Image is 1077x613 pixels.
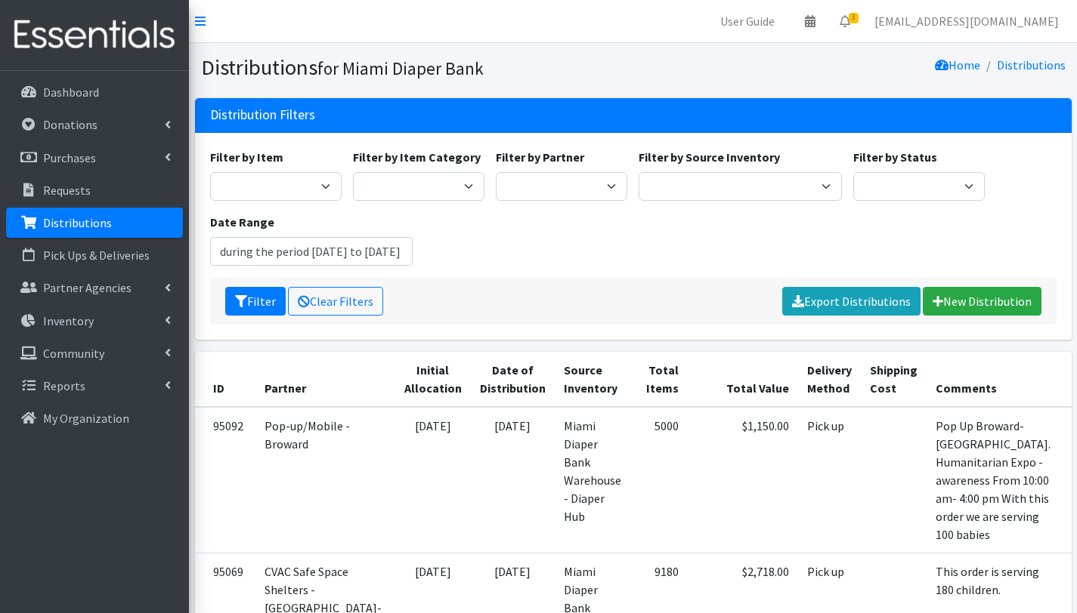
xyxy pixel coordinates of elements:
[849,13,859,23] span: 3
[6,306,183,336] a: Inventory
[43,280,132,295] p: Partner Agencies
[43,378,85,393] p: Reports
[708,6,787,36] a: User Guide
[6,273,183,303] a: Partner Agencies
[630,407,688,553] td: 5000
[471,407,555,553] td: [DATE]
[496,148,584,166] label: Filter by Partner
[255,352,395,407] th: Partner
[688,407,798,553] td: $1,150.00
[853,148,937,166] label: Filter by Status
[225,287,286,316] button: Filter
[471,352,555,407] th: Date of Distribution
[6,403,183,433] a: My Organization
[195,352,255,407] th: ID
[43,313,94,328] p: Inventory
[798,407,861,553] td: Pick up
[43,346,104,361] p: Community
[6,109,183,140] a: Donations
[828,6,862,36] a: 3
[210,237,413,266] input: January 1, 2011 - December 31, 2011
[210,213,274,231] label: Date Range
[43,85,99,100] p: Dashboard
[997,57,1066,72] a: Distributions
[6,240,183,270] a: Pick Ups & Deliveries
[639,148,780,166] label: Filter by Source Inventory
[798,352,861,407] th: Delivery Method
[935,57,980,72] a: Home
[43,215,112,230] p: Distributions
[195,407,255,553] td: 95092
[6,338,183,368] a: Community
[43,150,96,165] p: Purchases
[927,352,1066,407] th: Comments
[288,287,383,316] a: Clear Filters
[6,10,183,60] img: HumanEssentials
[927,407,1066,553] td: Pop Up Broward- [GEOGRAPHIC_DATA]. Humanitarian Expo - awareness From 10:00 am- 4:00 pm With this...
[201,54,628,81] h1: Distributions
[43,411,129,426] p: My Organization
[923,287,1041,316] a: New Distribution
[395,352,471,407] th: Initial Allocation
[317,57,484,79] small: for Miami Diaper Bank
[6,371,183,401] a: Reports
[43,248,150,263] p: Pick Ups & Deliveries
[861,352,927,407] th: Shipping Cost
[6,77,183,107] a: Dashboard
[688,352,798,407] th: Total Value
[862,6,1071,36] a: [EMAIL_ADDRESS][DOMAIN_NAME]
[395,407,471,553] td: [DATE]
[6,143,183,173] a: Purchases
[353,148,481,166] label: Filter by Item Category
[782,287,921,316] a: Export Distributions
[6,208,183,238] a: Distributions
[255,407,395,553] td: Pop-up/Mobile - Broward
[43,117,97,132] p: Donations
[555,352,630,407] th: Source Inventory
[43,183,91,198] p: Requests
[6,175,183,205] a: Requests
[210,107,315,123] h3: Distribution Filters
[555,407,630,553] td: Miami Diaper Bank Warehouse - Diaper Hub
[210,148,283,166] label: Filter by Item
[630,352,688,407] th: Total Items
